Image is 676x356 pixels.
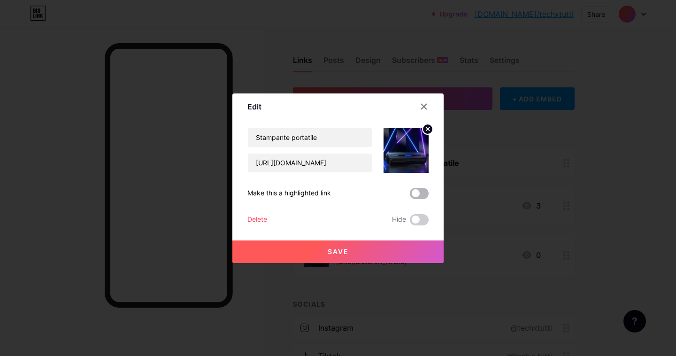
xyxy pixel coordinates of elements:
div: Edit [247,101,261,112]
span: Hide [392,214,406,225]
div: Delete [247,214,267,225]
img: link_thumbnail [384,128,429,173]
input: URL [248,154,372,172]
button: Save [232,240,444,263]
div: Make this a highlighted link [247,188,331,199]
input: Title [248,128,372,147]
span: Save [328,248,349,255]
